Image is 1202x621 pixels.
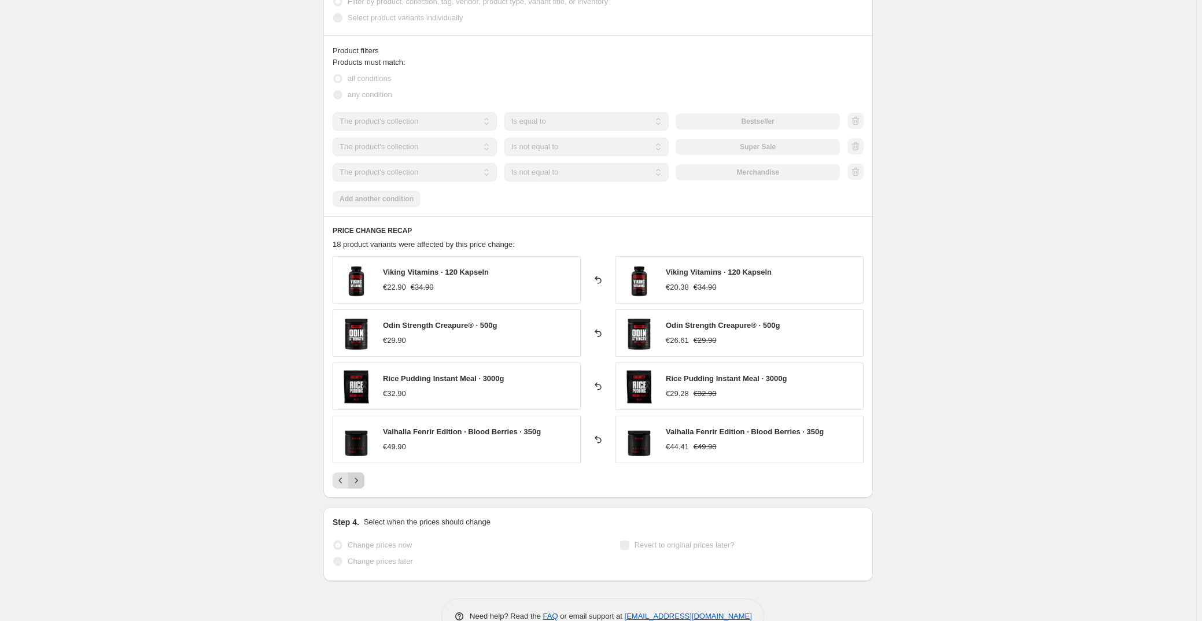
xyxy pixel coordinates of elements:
[622,422,657,457] img: Fenrir_Mockup_3ad8dbe1-c8f6-49b7-ab49-d92a5f24f4b6_80x.webp
[383,388,406,400] div: €32.90
[333,516,359,528] h2: Step 4.
[383,427,541,436] span: Valhalla Fenrir Edition · Blood Berries · 350g
[339,316,374,350] img: Odin_Mockup_NEU_80x.webp
[348,74,391,83] span: all conditions
[383,374,504,383] span: Rice Pudding Instant Meal · 3000g
[383,321,497,330] span: Odin Strength Creapure® · 500g
[622,369,657,404] img: Rice_Pudding_Frontal_dc95e6c2-f9fd-47cf-872d-7aaffae86c56_80x.webp
[666,268,772,276] span: Viking Vitamins · 120 Kapseln
[333,472,349,489] button: Previous
[348,557,413,565] span: Change prices later
[625,612,752,620] a: [EMAIL_ADDRESS][DOMAIN_NAME]
[339,422,374,457] img: Fenrir_Mockup_3ad8dbe1-c8f6-49b7-ab49-d92a5f24f4b6_80x.webp
[694,388,717,400] strike: €32.90
[666,388,689,400] div: €29.28
[622,316,657,350] img: Odin_Mockup_NEU_80x.webp
[558,612,625,620] span: or email support at
[694,335,717,346] strike: €29.90
[694,282,717,293] strike: €34.90
[383,335,406,346] div: €29.90
[666,441,689,453] div: €44.41
[339,263,374,297] img: VikingVitaminsMockupNEU_80x.webp
[666,282,689,293] div: €20.38
[694,441,717,453] strike: €49.90
[348,541,412,549] span: Change prices now
[348,13,463,22] span: Select product variants individually
[339,369,374,404] img: Rice_Pudding_Frontal_dc95e6c2-f9fd-47cf-872d-7aaffae86c56_80x.webp
[666,427,824,436] span: Valhalla Fenrir Edition · Blood Berries · 350g
[348,90,392,99] span: any condition
[543,612,558,620] a: FAQ
[348,472,364,489] button: Next
[411,282,434,293] strike: €34.90
[470,612,543,620] span: Need help? Read the
[333,472,364,489] nav: Pagination
[666,374,787,383] span: Rice Pudding Instant Meal · 3000g
[383,282,406,293] div: €22.90
[383,441,406,453] div: €49.90
[635,541,735,549] span: Revert to original prices later?
[333,45,864,57] div: Product filters
[333,226,864,235] h6: PRICE CHANGE RECAP
[666,321,780,330] span: Odin Strength Creapure® · 500g
[333,58,405,66] span: Products must match:
[666,335,689,346] div: €26.61
[622,263,657,297] img: VikingVitaminsMockupNEU_80x.webp
[383,268,489,276] span: Viking Vitamins · 120 Kapseln
[333,240,515,249] span: 18 product variants were affected by this price change:
[364,516,491,528] p: Select when the prices should change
